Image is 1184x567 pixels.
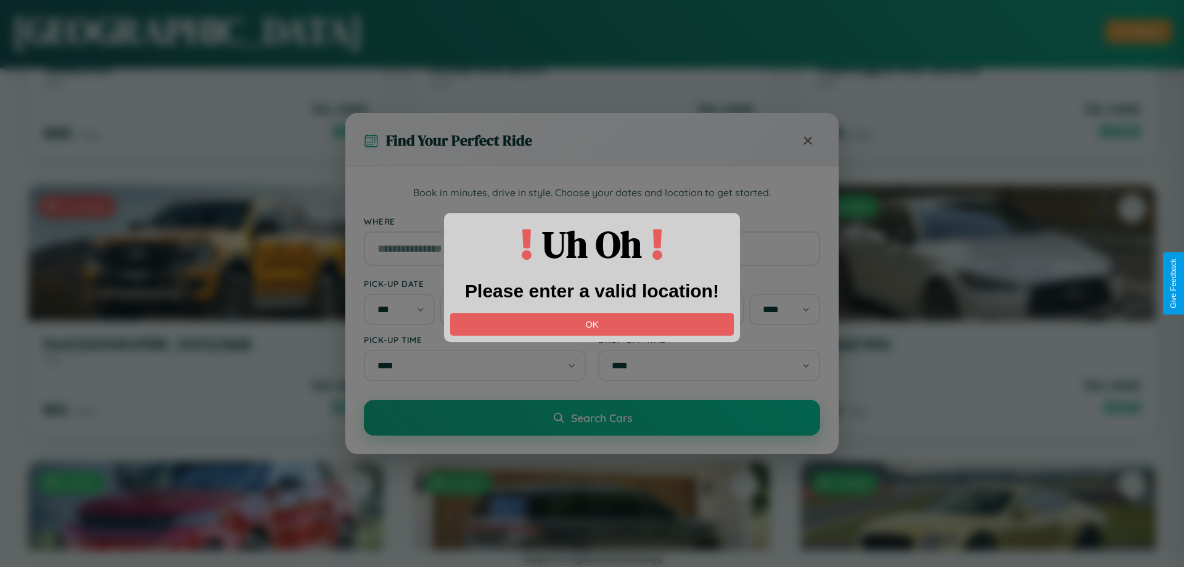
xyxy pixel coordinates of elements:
[598,334,820,345] label: Drop-off Time
[364,216,820,226] label: Where
[571,411,632,424] span: Search Cars
[386,130,532,151] h3: Find Your Perfect Ride
[598,278,820,289] label: Drop-off Date
[364,334,586,345] label: Pick-up Time
[364,278,586,289] label: Pick-up Date
[364,185,820,201] p: Book in minutes, drive in style. Choose your dates and location to get started.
